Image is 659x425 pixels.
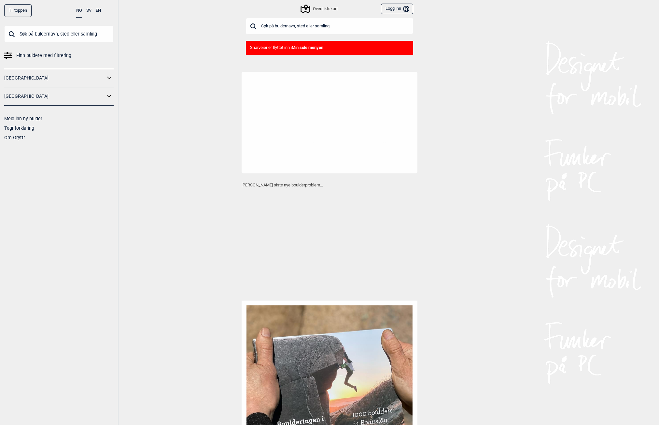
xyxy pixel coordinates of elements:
[4,51,114,60] a: Finn buldere med filtrering
[86,4,91,17] button: SV
[4,135,25,140] a: Om Gryttr
[16,51,71,60] span: Finn buldere med filtrering
[246,18,413,35] input: Søk på buldernavn, sted eller samling
[381,4,413,14] button: Logg inn
[242,182,417,188] p: [PERSON_NAME] siste nye boulderproblem...
[4,73,105,83] a: [GEOGRAPHIC_DATA]
[246,41,413,55] div: Snarveier er flyttet inn i
[4,116,42,121] a: Meld inn ny bulder
[4,25,114,42] input: Søk på buldernavn, sted eller samling
[292,45,323,50] b: Min side menyen
[4,4,32,17] div: Til toppen
[301,5,337,13] div: Oversiktskart
[96,4,101,17] button: EN
[76,4,82,18] button: NO
[4,125,34,131] a: Tegnforklaring
[4,92,105,101] a: [GEOGRAPHIC_DATA]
